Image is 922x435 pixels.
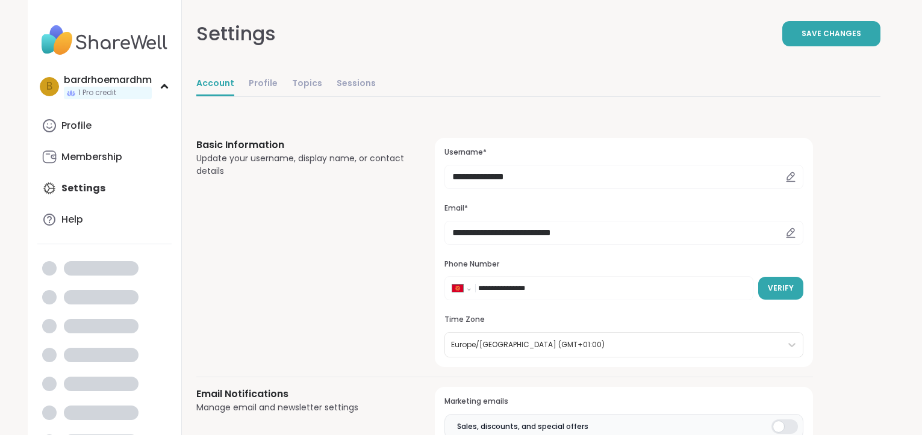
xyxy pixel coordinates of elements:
h3: Username* [444,147,803,158]
span: 1 Pro credit [78,88,116,98]
div: Update your username, display name, or contact details [196,152,406,177]
span: Sales, discounts, and special offers [457,421,588,432]
h3: Time Zone [444,315,803,325]
div: Profile [61,119,92,132]
a: Topics [292,72,322,96]
div: Manage email and newsletter settings [196,401,406,414]
div: Help [61,213,83,226]
a: Sessions [337,72,376,96]
h3: Basic Information [196,138,406,152]
a: Profile [249,72,278,96]
span: Save Changes [802,28,861,39]
button: Save Changes [782,21,880,46]
div: Membership [61,150,122,164]
span: b [46,79,52,94]
h3: Marketing emails [444,396,803,407]
a: Account [196,72,234,96]
div: bardrhoemardhm [64,73,152,87]
h3: Phone Number [444,259,803,270]
a: Help [37,205,172,234]
h3: Email* [444,203,803,214]
div: Settings [196,19,276,48]
span: Verify [768,283,794,294]
img: ShareWell Nav Logo [37,19,172,61]
a: Membership [37,143,172,171]
button: Verify [758,277,803,300]
h3: Email Notifications [196,387,406,401]
a: Profile [37,111,172,140]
